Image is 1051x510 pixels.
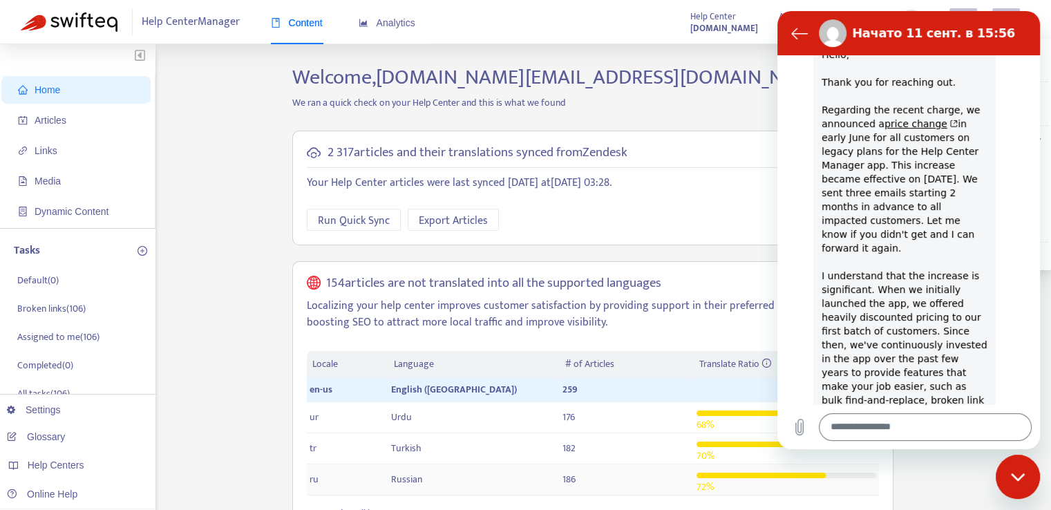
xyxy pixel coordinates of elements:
span: cloud-sync [307,146,321,160]
img: Swifteq [21,12,117,32]
iframe: Окно обмена сообщениями [777,11,1040,449]
a: Online Help [7,489,77,500]
span: Analytics [359,17,415,28]
button: Run Quick Sync [307,209,401,231]
span: Turkish [391,440,422,456]
span: Urdu [391,409,412,425]
span: ru [310,471,319,487]
th: # of Articles [560,351,693,378]
p: All tasks ( 106 ) [17,386,70,401]
iframe: Кнопка, открывающая окно обмена сообщениями; идет разговор [996,455,1040,499]
span: Content [271,17,323,28]
span: Welcome, [DOMAIN_NAME][EMAIL_ADDRESS][DOMAIN_NAME] [292,60,829,95]
span: tr [310,440,316,456]
span: Russian [391,471,422,487]
span: book [271,18,281,28]
span: link [18,146,28,155]
th: Language [388,351,560,378]
span: area-chart [359,18,368,28]
h5: 2 317 articles and their translations synced from Zendesk [328,145,627,161]
span: 259 [562,381,578,397]
div: Translate Ratio [699,357,873,372]
span: Home [35,84,60,95]
span: Help Center Manager [142,9,240,35]
span: 182 [562,440,576,456]
span: en-us [310,381,332,397]
span: Links [35,145,57,156]
span: 176 [562,409,575,425]
span: container [18,207,28,216]
a: Glossary [7,431,65,442]
span: Run Quick Sync [318,212,390,229]
a: price change(открывается в новой вкладке) [107,107,180,118]
p: Completed ( 0 ) [17,358,73,372]
p: Your Help Center articles were last synced [DATE] at [DATE] 03:28 . [307,175,879,191]
span: plus-circle [138,246,147,256]
span: global [307,276,321,292]
strong: [DOMAIN_NAME] [690,21,758,36]
span: ur [310,409,319,425]
span: 72 % [697,479,714,495]
span: home [18,85,28,95]
span: Articles [35,115,66,126]
span: 70 % [697,448,714,464]
button: Export Articles [408,209,499,231]
span: 68 % [697,417,714,433]
a: Settings [7,404,61,415]
span: Dynamic Content [35,206,108,217]
span: Media [35,176,61,187]
span: Help Centers [28,460,84,471]
p: Assigned to me ( 106 ) [17,330,100,344]
h5: 154 articles are not translated into all the supported languages [326,276,661,292]
p: Broken links ( 106 ) [17,301,86,316]
span: English ([GEOGRAPHIC_DATA]) [391,381,517,397]
p: Default ( 0 ) [17,273,59,287]
p: Localizing your help center improves customer satisfaction by providing support in their preferre... [307,298,879,331]
span: Export Articles [419,212,488,229]
span: file-image [18,176,28,186]
th: Locale [307,351,388,378]
span: Articles [779,9,808,24]
p: Tasks [14,243,40,259]
span: Last Sync [829,9,864,24]
button: Выложить файл [8,402,36,430]
span: 186 [562,471,576,487]
span: account-book [18,115,28,125]
span: Help Center [690,9,736,24]
p: We ran a quick check on your Help Center and this is what we found [282,95,904,110]
svg: (открывается в новой вкладке) [170,108,180,117]
a: [DOMAIN_NAME] [690,20,758,36]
